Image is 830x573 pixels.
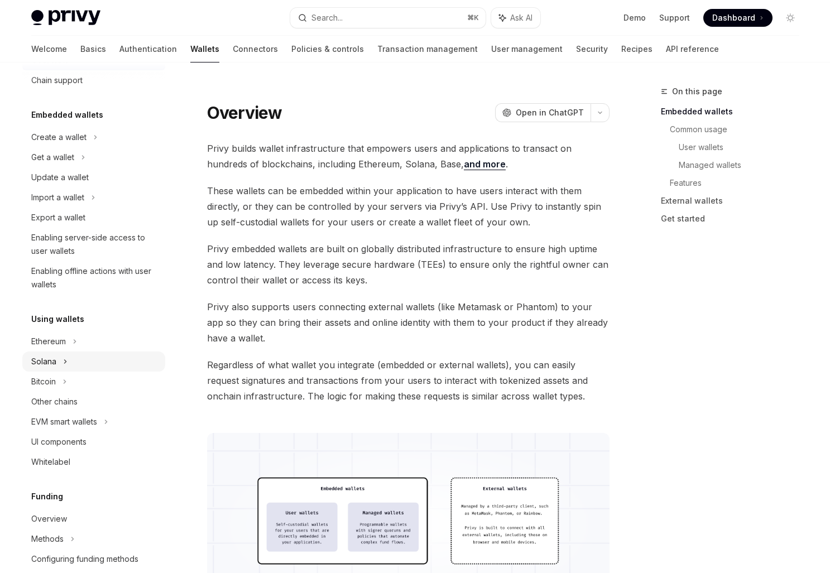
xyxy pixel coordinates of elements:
[703,9,773,27] a: Dashboard
[31,74,83,87] div: Chain support
[670,121,808,138] a: Common usage
[80,36,106,62] a: Basics
[377,36,478,62] a: Transaction management
[464,158,506,170] a: and more
[207,183,610,230] span: These wallets can be embedded within your application to have users interact with them directly, ...
[207,141,610,172] span: Privy builds wallet infrastructure that empowers users and applications to transact on hundreds o...
[491,8,540,28] button: Ask AI
[31,151,74,164] div: Get a wallet
[31,231,159,258] div: Enabling server-side access to user wallets
[31,211,85,224] div: Export a wallet
[22,509,165,529] a: Overview
[119,36,177,62] a: Authentication
[31,552,138,566] div: Configuring funding methods
[311,11,343,25] div: Search...
[670,174,808,192] a: Features
[207,357,610,404] span: Regardless of what wallet you integrate (embedded or external wallets), you can easily request si...
[31,415,97,428] div: EVM smart wallets
[31,490,63,503] h5: Funding
[781,9,799,27] button: Toggle dark mode
[31,435,87,449] div: UI components
[22,228,165,261] a: Enabling server-side access to user wallets
[576,36,608,62] a: Security
[22,452,165,472] a: Whitelabel
[290,8,486,28] button: Search...⌘K
[31,395,78,408] div: Other chains
[207,103,282,123] h1: Overview
[31,375,56,388] div: Bitcoin
[22,167,165,187] a: Update a wallet
[31,355,56,368] div: Solana
[31,455,70,469] div: Whitelabel
[22,70,165,90] a: Chain support
[467,13,479,22] span: ⌘ K
[31,312,84,326] h5: Using wallets
[22,432,165,452] a: UI components
[31,191,84,204] div: Import a wallet
[495,103,591,122] button: Open in ChatGPT
[233,36,278,62] a: Connectors
[516,107,584,118] span: Open in ChatGPT
[31,108,103,122] h5: Embedded wallets
[31,171,89,184] div: Update a wallet
[190,36,219,62] a: Wallets
[679,156,808,174] a: Managed wallets
[22,549,165,569] a: Configuring funding methods
[672,85,722,98] span: On this page
[712,12,755,23] span: Dashboard
[207,241,610,288] span: Privy embedded wallets are built on globally distributed infrastructure to ensure high uptime and...
[22,261,165,295] a: Enabling offline actions with user wallets
[291,36,364,62] a: Policies & controls
[31,512,67,526] div: Overview
[623,12,646,23] a: Demo
[31,10,100,26] img: light logo
[207,299,610,346] span: Privy also supports users connecting external wallets (like Metamask or Phantom) to your app so t...
[31,335,66,348] div: Ethereum
[659,12,690,23] a: Support
[679,138,808,156] a: User wallets
[661,210,808,228] a: Get started
[22,208,165,228] a: Export a wallet
[31,532,64,546] div: Methods
[31,36,67,62] a: Welcome
[22,392,165,412] a: Other chains
[491,36,563,62] a: User management
[510,12,532,23] span: Ask AI
[31,264,159,291] div: Enabling offline actions with user wallets
[661,192,808,210] a: External wallets
[661,103,808,121] a: Embedded wallets
[31,131,87,144] div: Create a wallet
[666,36,719,62] a: API reference
[621,36,653,62] a: Recipes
